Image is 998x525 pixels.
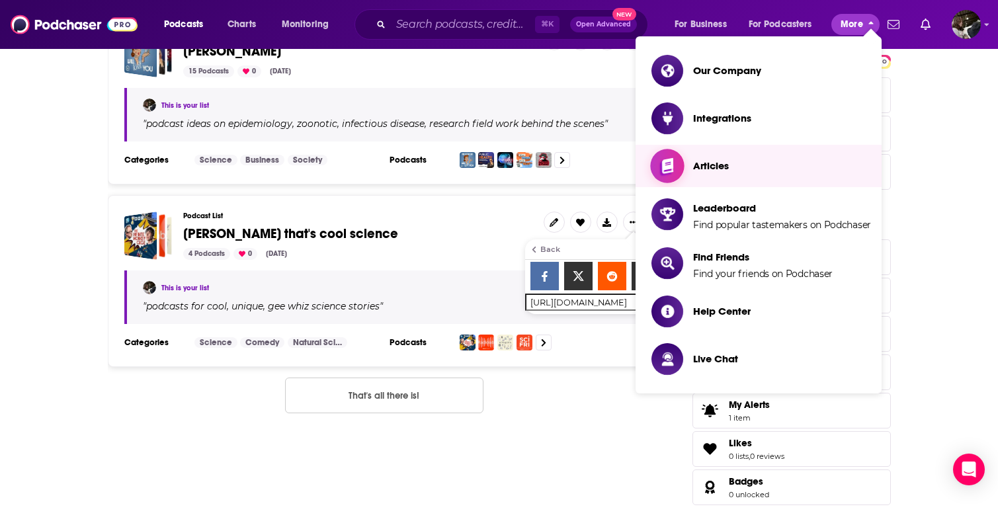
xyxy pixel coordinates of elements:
span: Badges [729,475,763,487]
span: Leaderboard [693,202,871,214]
a: Share on Facebook [530,262,559,290]
span: podcast ideas on epidemiology, zoonotic, infectious disease, research field work behind the scenes [146,118,604,130]
a: This is your list [161,284,209,292]
img: User Profile [952,10,981,39]
img: Ologies with Alie Ward [497,335,513,350]
span: Monitoring [282,15,329,34]
div: [DATE] [265,65,296,77]
span: Articles [693,159,729,172]
span: For Podcasters [749,15,812,34]
a: Business [240,155,284,165]
a: Charts [219,14,264,35]
a: Badges [729,475,769,487]
span: More [841,15,863,34]
div: Search podcasts, credits, & more... [367,9,661,40]
span: [PERSON_NAME] that's cool science [183,225,398,242]
a: Likes [697,440,724,458]
div: 0 [237,65,261,77]
span: For Business [675,15,727,34]
a: Science [194,337,237,348]
button: open menu [272,14,346,35]
h3: Podcasts [390,337,449,348]
img: Elise Mahon [143,99,156,112]
button: Nothing here. [285,378,483,413]
span: " " [143,118,608,130]
span: ⌘ K [535,16,560,33]
button: open menu [740,14,831,35]
a: Share on X/Twitter [564,262,593,290]
span: , [749,452,750,461]
img: The Infinite Monkey Cage [460,335,476,350]
input: Search podcasts, credits, & more... [391,14,535,35]
a: My Alerts [692,393,891,428]
a: Natural Sciences [288,337,347,348]
div: Open Intercom Messenger [953,454,985,485]
a: 0 lists [729,452,749,461]
a: Show notifications dropdown [915,13,936,36]
button: Show More Button [623,212,644,233]
a: [PERSON_NAME] [183,44,281,59]
span: Charts [228,15,256,34]
span: Likes [729,437,752,449]
img: When Science Finds a Way [517,152,532,168]
a: Tony Goldberg [124,29,173,77]
span: Find popular tastemakers on Podchaser [693,219,871,231]
a: Badges [697,478,724,497]
span: Our Company [693,64,761,77]
span: [PERSON_NAME] [183,43,281,60]
a: [PERSON_NAME] that's cool science [183,227,398,241]
span: Podcasts [164,15,203,34]
span: Logged in as etmahon [952,10,981,39]
a: gee whiz that's cool science [124,212,173,260]
span: Badges [692,469,891,505]
span: Integrations [693,112,751,124]
img: Elise Mahon [143,281,156,294]
span: Live Chat [693,352,738,365]
a: 0 reviews [750,452,784,461]
a: Science [194,155,237,165]
div: 0 [233,248,257,260]
a: Comedy [240,337,284,348]
a: Share on Reddit [598,262,626,290]
button: Show profile menu [952,10,981,39]
a: Show notifications dropdown [882,13,905,36]
button: Back [525,239,660,260]
div: 4 Podcasts [183,248,230,260]
span: podcasts for cool, unique, gee whiz science stories [146,300,380,312]
span: Likes [692,431,891,467]
div: [DATE] [261,248,292,260]
div: 15 Podcasts [183,65,234,77]
h3: Categories [124,337,184,348]
h3: Podcast List [183,212,533,220]
span: 1 item [729,413,770,423]
span: Open Advanced [576,21,631,28]
span: " " [143,300,383,312]
img: Symptomatic: A Medical Mystery Podcast [497,152,513,168]
img: Science Friday [517,335,532,350]
span: My Alerts [729,399,770,411]
span: My Alerts [697,401,724,420]
h3: Categories [124,155,184,165]
div: Back [536,246,560,253]
button: Open AdvancedNew [570,17,637,32]
img: People, Parasites, and Plagues [536,152,552,168]
img: Public Health Epidemiology Conversations [478,152,494,168]
span: New [612,8,636,20]
button: open menu [155,14,220,35]
button: close menu [831,14,880,35]
img: This Podcast Will Kill You [460,152,476,168]
a: This is your list [161,101,209,110]
span: Help Center [693,305,751,317]
img: Podchaser - Follow, Share and Rate Podcasts [11,12,138,37]
a: 0 unlocked [729,490,769,499]
a: Likes [729,437,784,449]
a: Society [288,155,327,165]
span: Find your friends on Podchaser [693,268,833,280]
img: Radiolab [478,335,494,350]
